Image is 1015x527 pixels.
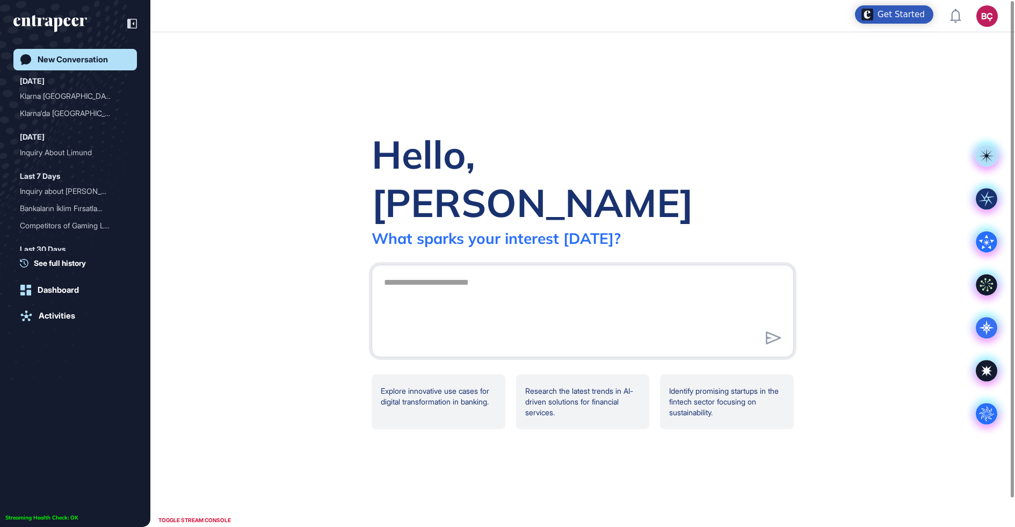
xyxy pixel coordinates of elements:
[20,144,130,161] div: Inquiry About Limund
[20,200,130,217] div: Bankaların İklim Fırsatları Analizinde Tespit Ettikleri Fırsatlar
[976,5,998,27] button: BÇ
[20,243,66,256] div: Last 30 Days
[13,15,87,32] div: entrapeer-logo
[855,5,933,24] div: Open Get Started checklist
[20,131,45,143] div: [DATE]
[372,130,794,227] div: Hello, [PERSON_NAME]
[20,88,122,105] div: Klarna [GEOGRAPHIC_DATA] çalış...
[20,217,122,234] div: Competitors of Gaming Lap...
[156,514,234,527] div: TOGGLE STREAM CONSOLE
[20,105,130,122] div: Klarna'da Stockholm'da çalışan payment sistemleri ile ilgili birinin iletişim bilgileri
[372,374,505,429] div: Explore innovative use cases for digital transformation in banking.
[861,9,873,20] img: launcher-image-alternative-text
[20,257,137,269] a: See full history
[13,279,137,301] a: Dashboard
[660,374,794,429] div: Identify promising startups in the fintech sector focusing on sustainability.
[20,170,60,183] div: Last 7 Days
[20,88,130,105] div: Klarna Stockholm'da çalışan payment sistemleri uzmanının iletişim bilgileri
[38,285,79,295] div: Dashboard
[878,9,925,20] div: Get Started
[20,75,45,88] div: [DATE]
[20,200,122,217] div: Bankaların İklim Fırsatla...
[20,217,130,234] div: Competitors of Gaming Laptops in the GCC Region
[13,49,137,70] a: New Conversation
[372,229,621,248] div: What sparks your interest [DATE]?
[39,311,75,321] div: Activities
[34,257,86,269] span: See full history
[13,305,137,327] a: Activities
[20,183,122,200] div: Inquiry about [PERSON_NAME]...
[516,374,650,429] div: Research the latest trends in AI-driven solutions for financial services.
[20,183,130,200] div: Inquiry about Florence Nightingale Hospitals
[20,105,122,122] div: Klarna'da [GEOGRAPHIC_DATA] ça...
[38,55,108,64] div: New Conversation
[20,144,122,161] div: Inquiry About Limund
